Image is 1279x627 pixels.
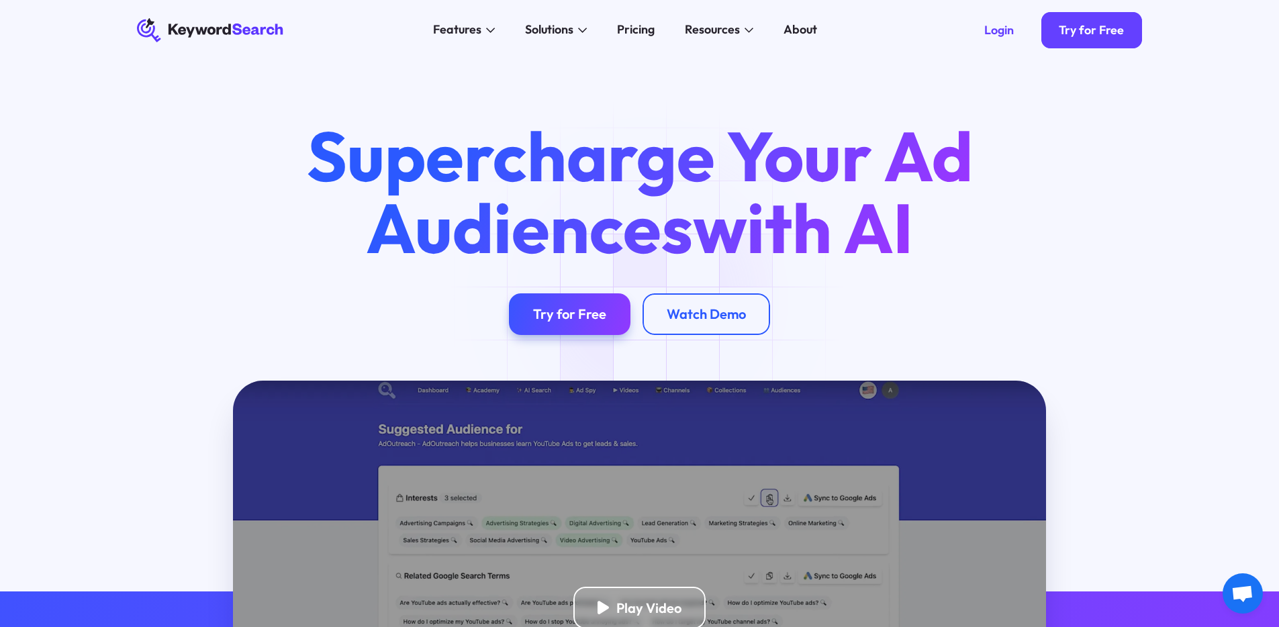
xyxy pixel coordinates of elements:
div: Try for Free [533,305,606,322]
span: with AI [693,184,913,271]
a: Try for Free [1041,12,1143,48]
div: Login [984,23,1014,38]
a: Pricing [608,18,664,42]
div: Solutions [525,21,573,39]
div: Features [433,21,481,39]
div: Play Video [616,599,681,616]
div: Watch Demo [667,305,746,322]
div: Pricing [617,21,655,39]
div: Resources [685,21,740,39]
h1: Supercharge Your Ad Audiences [278,120,1000,262]
a: Try for Free [509,293,630,336]
div: About [784,21,817,39]
a: Chat öffnen [1223,573,1263,614]
a: Login [966,12,1032,48]
div: Try for Free [1059,23,1124,38]
a: About [775,18,826,42]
